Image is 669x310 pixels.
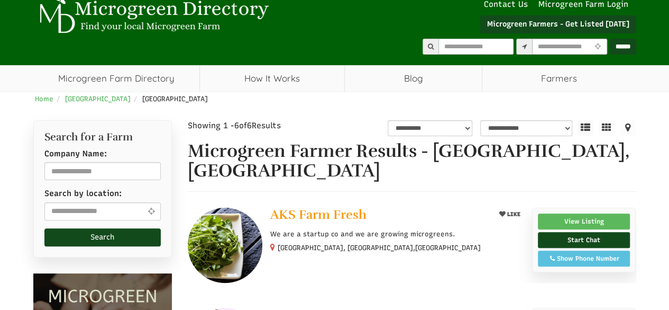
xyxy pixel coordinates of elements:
[44,188,122,199] label: Search by location:
[188,120,337,131] div: Showing 1 - of Results
[496,208,524,221] button: LIKE
[200,65,344,92] a: How It Works
[388,120,472,136] select: overall_rating_filter-1
[44,228,161,246] button: Search
[506,211,520,218] span: LIKE
[188,141,636,181] h1: Microgreen Farmer Results - [GEOGRAPHIC_DATA], [GEOGRAPHIC_DATA]
[270,207,366,223] span: AKS Farm Fresh
[44,131,161,143] h2: Search for a Farm
[65,95,131,103] a: [GEOGRAPHIC_DATA]
[44,148,107,160] label: Company Name:
[247,121,252,130] span: 6
[234,121,239,130] span: 6
[145,207,157,215] i: Use Current Location
[480,15,636,33] a: Microgreen Farmers - Get Listed [DATE]
[278,244,481,252] small: [GEOGRAPHIC_DATA], [GEOGRAPHIC_DATA],
[544,254,625,263] div: Show Phone Number
[270,229,524,239] p: We are a startup co and we are growing microgreens.
[33,65,200,92] a: Microgreen Farm Directory
[188,208,262,282] img: AKS Farm Fresh
[592,43,603,50] i: Use Current Location
[35,95,53,103] a: Home
[482,65,636,92] span: Farmers
[415,243,481,253] span: [GEOGRAPHIC_DATA]
[142,95,208,103] span: [GEOGRAPHIC_DATA]
[480,120,573,136] select: sortbox-1
[538,232,630,248] a: Start Chat
[538,214,630,229] a: View Listing
[270,208,487,224] a: AKS Farm Fresh
[345,65,482,92] a: Blog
